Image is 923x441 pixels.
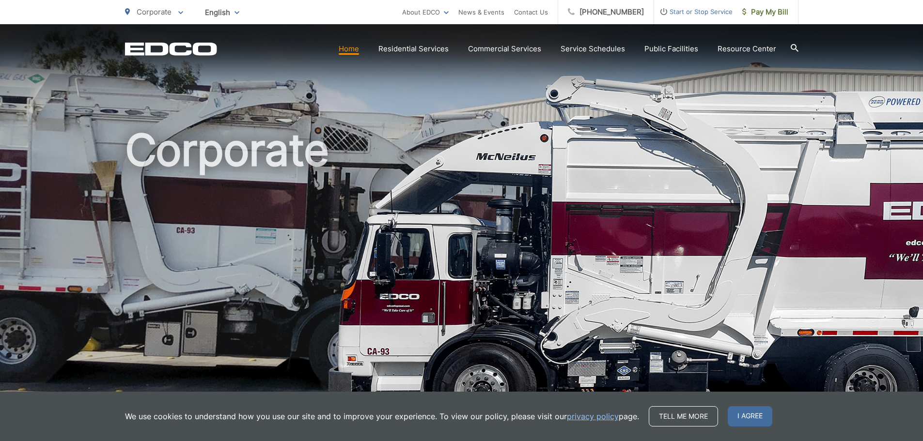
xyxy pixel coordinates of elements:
h1: Corporate [125,126,798,432]
a: Service Schedules [561,43,625,55]
span: I agree [728,406,772,426]
a: privacy policy [567,411,619,422]
a: Contact Us [514,6,548,18]
a: News & Events [458,6,504,18]
a: EDCD logo. Return to the homepage. [125,42,217,56]
a: Home [339,43,359,55]
span: Pay My Bill [742,6,788,18]
a: Commercial Services [468,43,541,55]
a: Residential Services [378,43,449,55]
a: About EDCO [402,6,449,18]
span: English [198,4,247,21]
a: Tell me more [649,406,718,426]
a: Resource Center [718,43,776,55]
span: Corporate [137,7,172,16]
a: Public Facilities [644,43,698,55]
p: We use cookies to understand how you use our site and to improve your experience. To view our pol... [125,411,639,422]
